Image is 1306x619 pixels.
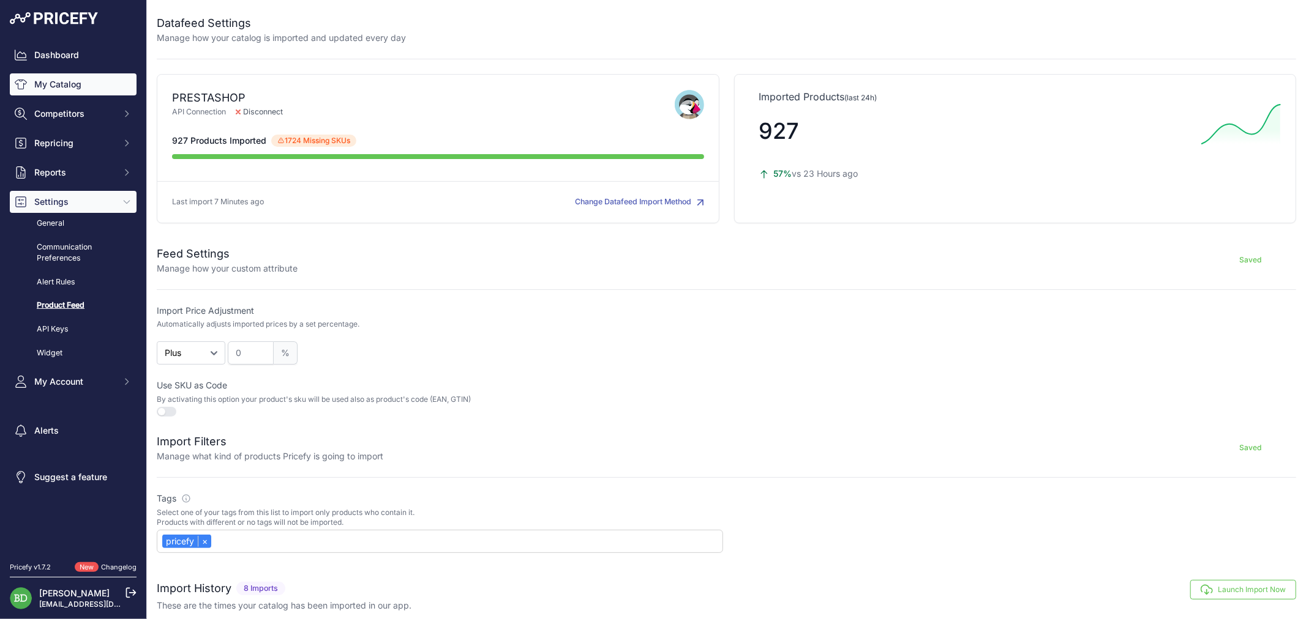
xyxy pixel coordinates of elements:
input: 22 [228,341,274,365]
p: Last import 7 Minutes ago [172,196,264,208]
h2: Datafeed Settings [157,15,406,32]
p: Select one of your tags from this list to import only products who contain it. Products with diff... [157,508,723,527]
a: API Keys [10,319,137,340]
a: Communication Preferences [10,237,137,269]
a: × [198,536,211,547]
h2: Feed Settings [157,245,298,262]
p: Imported Products [759,89,1272,104]
p: These are the times your catalog has been imported in our app. [157,599,411,612]
span: % [274,341,298,365]
span: 8 Imports [236,582,285,596]
span: 927 Products Imported [172,135,266,147]
a: Product Feed [10,295,137,316]
a: [PERSON_NAME] [39,588,110,598]
p: Manage how your custom attribute [157,262,298,275]
a: Changelog [101,563,137,571]
span: New [75,562,99,573]
nav: Sidebar [10,44,137,547]
h2: Import History [157,580,231,597]
a: Widget [10,343,137,364]
label: Import Price Adjustment [157,305,723,317]
p: API Connection [172,106,675,118]
button: Settings [10,191,137,213]
div: Pricefy v1.7.2 [10,562,51,573]
a: General [10,213,137,234]
a: Alert Rules [10,272,137,293]
p: Manage what kind of products Pricefy is going to import [157,450,383,462]
img: Pricefy Logo [10,12,98,24]
span: My Account [34,376,114,388]
button: Launch Import Now [1190,580,1296,599]
span: Repricing [34,137,114,149]
p: Manage how your catalog is imported and updated every day [157,32,406,44]
span: Disconnect [226,106,293,118]
div: pricefy [162,535,211,548]
div: PRESTASHOP [172,89,675,106]
p: Automatically adjusts imported prices by a set percentage. [157,319,359,329]
h2: Import Filters [157,433,383,450]
span: Settings [34,196,114,208]
button: Saved [1204,438,1296,458]
button: Reports [10,161,137,183]
span: (last 24h) [845,93,877,102]
a: Dashboard [10,44,137,66]
label: Use SKU as Code [157,379,723,391]
span: Competitors [34,108,114,120]
button: Saved [1204,250,1296,270]
span: 57% [774,168,792,179]
button: Competitors [10,103,137,125]
span: Reports [34,166,114,179]
label: Tags [157,492,723,505]
button: Change Datafeed Import Method [576,196,704,208]
p: vs 23 Hours ago [759,168,1192,180]
a: Suggest a feature [10,466,137,488]
a: My Catalog [10,73,137,95]
button: Repricing [10,132,137,154]
span: 1724 Missing SKUs [271,135,356,147]
button: My Account [10,371,137,393]
span: 927 [759,117,800,144]
a: [EMAIL_ADDRESS][DOMAIN_NAME] [39,599,167,609]
p: By activating this option your product's sku will be used also as product's code (EAN, GTIN) [157,395,723,404]
a: Alerts [10,420,137,442]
